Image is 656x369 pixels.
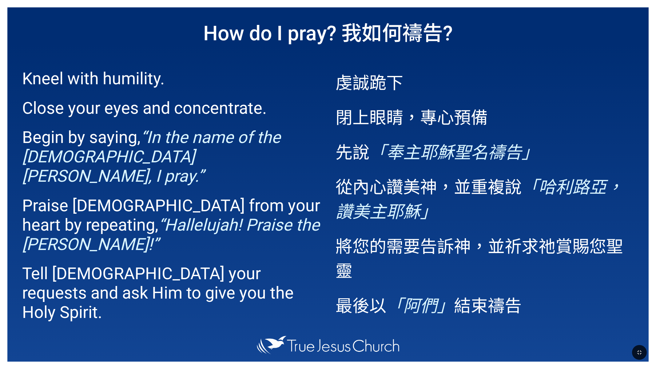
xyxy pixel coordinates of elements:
[7,7,649,55] h1: How do I pray? 我如何禱告?
[386,296,454,316] em: 「阿們」
[22,69,321,88] p: Kneel with humility.
[369,143,539,162] em: 「奉主耶穌聖名禱告」
[22,196,321,254] p: Praise [DEMOGRAPHIC_DATA] from your heart by repeating,
[22,215,320,254] em: “Hallelujah! Praise the [PERSON_NAME]!”
[22,98,321,118] p: Close your eyes and concentrate.
[22,264,321,322] p: Tell [DEMOGRAPHIC_DATA] your requests and ask Him to give you the Holy Spirit.
[22,128,280,186] em: “In the name of the [DEMOGRAPHIC_DATA][PERSON_NAME], I pray.”
[336,173,634,223] p: 從內心讚美神，並重複說
[336,104,634,129] p: 閉上眼睛，專心預備
[22,128,321,186] p: Begin by saying,
[336,233,634,282] p: 將您的需要告訴神，並祈求祂賞賜您聖靈
[336,292,634,317] p: 最後以 結束禱告
[336,69,634,94] p: 虔誠跪下
[336,139,634,163] p: 先說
